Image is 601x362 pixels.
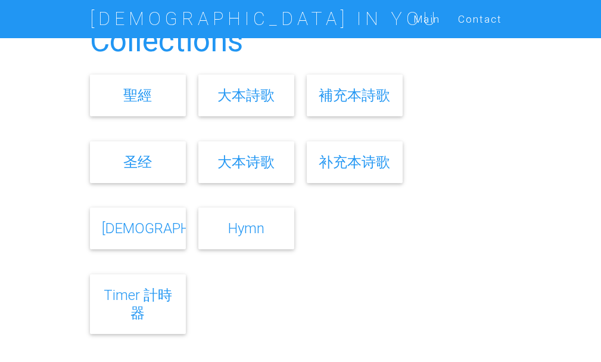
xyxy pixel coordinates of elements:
a: 聖經 [123,86,152,104]
a: 補充本詩歌 [319,86,390,104]
a: [DEMOGRAPHIC_DATA] [102,219,249,237]
a: 圣经 [123,153,152,171]
a: Timer 計時器 [104,286,172,321]
iframe: Chat [550,308,592,353]
h2: Collections [90,24,510,58]
a: 补充本诗歌 [319,153,390,171]
a: 大本詩歌 [217,86,275,104]
a: 大本诗歌 [217,153,275,171]
a: Hymn [228,219,264,237]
